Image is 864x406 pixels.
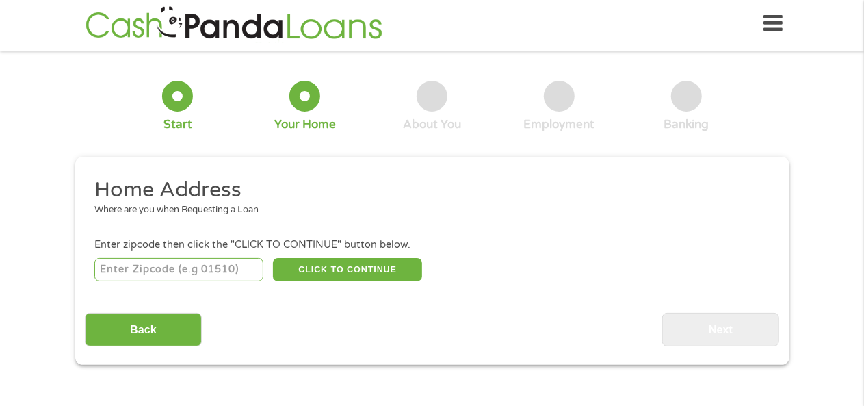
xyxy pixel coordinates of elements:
div: Employment [523,117,594,132]
img: GetLoanNow Logo [81,4,387,43]
div: Banking [664,117,709,132]
div: About You [403,117,461,132]
div: Start [163,117,192,132]
div: Where are you when Requesting a Loan. [94,203,759,217]
h2: Home Address [94,177,759,204]
input: Back [85,313,202,346]
div: Enter zipcode then click the "CLICK TO CONTINUE" button below. [94,238,769,253]
button: CLICK TO CONTINUE [273,258,422,281]
div: Your Home [274,117,336,132]
input: Enter Zipcode (e.g 01510) [94,258,263,281]
input: Next [662,313,779,346]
